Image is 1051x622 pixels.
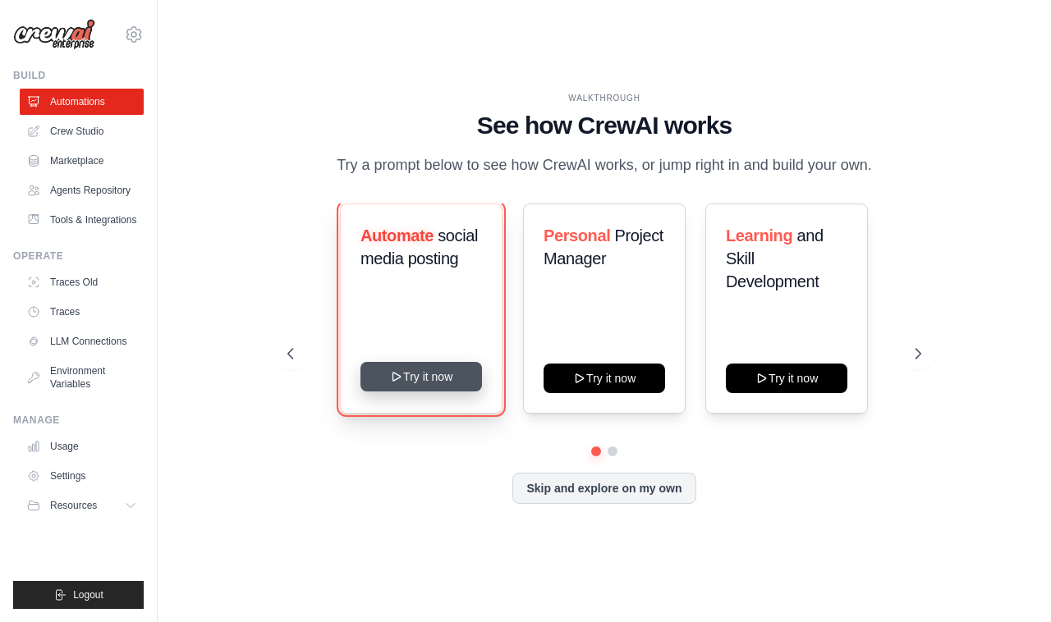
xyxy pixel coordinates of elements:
[20,177,144,204] a: Agents Repository
[287,92,920,104] div: WALKTHROUGH
[360,362,482,391] button: Try it now
[13,414,144,427] div: Manage
[20,492,144,519] button: Resources
[13,581,144,609] button: Logout
[20,207,144,233] a: Tools & Integrations
[13,249,144,263] div: Operate
[544,226,663,268] span: Project Manager
[50,499,97,512] span: Resources
[726,364,847,393] button: Try it now
[512,473,695,504] button: Skip and explore on my own
[20,148,144,174] a: Marketplace
[20,433,144,460] a: Usage
[13,19,95,50] img: Logo
[73,588,103,601] span: Logout
[20,358,144,397] a: Environment Variables
[726,226,792,245] span: Learning
[20,299,144,325] a: Traces
[20,118,144,144] a: Crew Studio
[360,226,434,245] span: Automate
[13,69,144,82] div: Build
[328,153,880,177] p: Try a prompt below to see how CrewAI works, or jump right in and build your own.
[20,269,144,295] a: Traces Old
[726,226,824,290] span: and Skill Development
[544,364,665,393] button: Try it now
[20,463,144,489] a: Settings
[20,328,144,354] a: LLM Connections
[20,89,144,115] a: Automations
[544,226,610,245] span: Personal
[287,111,920,140] h1: See how CrewAI works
